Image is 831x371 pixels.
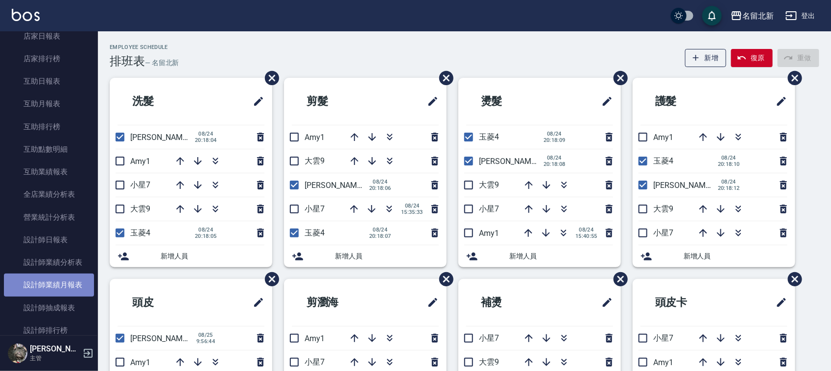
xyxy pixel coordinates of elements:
[718,155,740,161] span: 08/24
[718,161,740,167] span: 20:18:10
[479,333,499,343] span: 小星7
[335,251,439,261] span: 新增人員
[606,64,629,93] span: 刪除班表
[305,228,325,237] span: 玉菱4
[110,245,272,267] div: 新增人員
[633,245,795,267] div: 新增人員
[8,344,27,363] img: Person
[575,227,597,233] span: 08/24
[30,354,80,363] p: 主管
[653,133,673,142] span: Amy1
[479,132,499,141] span: 玉菱4
[305,334,325,343] span: Amy1
[653,358,673,367] span: Amy1
[118,84,208,119] h2: 洗髮
[653,333,673,343] span: 小星7
[479,229,499,238] span: Amy1
[544,155,566,161] span: 08/24
[369,185,391,191] span: 20:18:06
[145,58,179,68] h6: — 名留北新
[575,233,597,239] span: 15:40:55
[305,181,368,190] span: [PERSON_NAME]2
[544,161,566,167] span: 20:18:08
[305,204,325,213] span: 小星7
[653,181,716,190] span: [PERSON_NAME]2
[110,54,145,68] h3: 排班表
[653,156,673,165] span: 玉菱4
[4,251,94,274] a: 設計師業績分析表
[195,338,216,345] span: 9:56:44
[4,47,94,70] a: 店家排行榜
[369,179,391,185] span: 08/24
[4,25,94,47] a: 店家日報表
[30,344,80,354] h5: [PERSON_NAME]
[718,185,740,191] span: 20:18:12
[595,291,613,314] span: 修改班表的標題
[653,228,673,237] span: 小星7
[432,64,455,93] span: 刪除班表
[4,183,94,206] a: 全店業績分析表
[401,203,423,209] span: 08/24
[4,93,94,115] a: 互助月報表
[718,179,740,185] span: 08/24
[292,285,387,320] h2: 剪瀏海
[479,357,499,367] span: 大雲9
[130,334,193,343] span: [PERSON_NAME]2
[305,156,325,165] span: 大雲9
[781,265,804,294] span: 刪除班表
[4,274,94,296] a: 設計師業績月報表
[782,7,819,25] button: 登出
[4,138,94,161] a: 互助點數明細
[258,64,281,93] span: 刪除班表
[130,228,150,237] span: 玉菱4
[702,6,722,25] button: save
[4,229,94,251] a: 設計師日報表
[544,131,566,137] span: 08/24
[195,137,217,143] span: 20:18:04
[305,357,325,367] span: 小星7
[305,133,325,142] span: Amy1
[479,204,499,213] span: 小星7
[653,204,673,213] span: 大雲9
[118,285,208,320] h2: 頭皮
[421,291,439,314] span: 修改班表的標題
[247,90,264,113] span: 修改班表的標題
[727,6,778,26] button: 名留北新
[606,265,629,294] span: 刪除班表
[509,251,613,261] span: 新增人員
[284,245,447,267] div: 新增人員
[684,251,787,261] span: 新增人員
[466,285,556,320] h2: 補燙
[544,137,566,143] span: 20:18:09
[247,291,264,314] span: 修改班表的標題
[161,251,264,261] span: 新增人員
[479,180,499,189] span: 大雲9
[781,64,804,93] span: 刪除班表
[4,70,94,93] a: 互助日報表
[130,358,150,367] span: Amy1
[12,9,40,21] img: Logo
[4,116,94,138] a: 互助排行榜
[685,49,727,67] button: 新增
[731,49,773,67] button: 復原
[641,84,731,119] h2: 護髮
[195,233,217,239] span: 20:18:05
[195,131,217,137] span: 08/24
[4,319,94,342] a: 設計師排行榜
[130,157,150,166] span: Amy1
[479,157,542,166] span: [PERSON_NAME]2
[369,233,391,239] span: 20:18:07
[4,161,94,183] a: 互助業績報表
[641,285,736,320] h2: 頭皮卡
[432,265,455,294] span: 刪除班表
[195,227,217,233] span: 08/24
[195,332,216,338] span: 08/25
[4,297,94,319] a: 設計師抽成報表
[4,206,94,229] a: 營業統計分析表
[130,133,193,142] span: [PERSON_NAME]2
[258,265,281,294] span: 刪除班表
[130,204,150,213] span: 大雲9
[770,90,787,113] span: 修改班表的標題
[130,180,150,189] span: 小星7
[421,90,439,113] span: 修改班表的標題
